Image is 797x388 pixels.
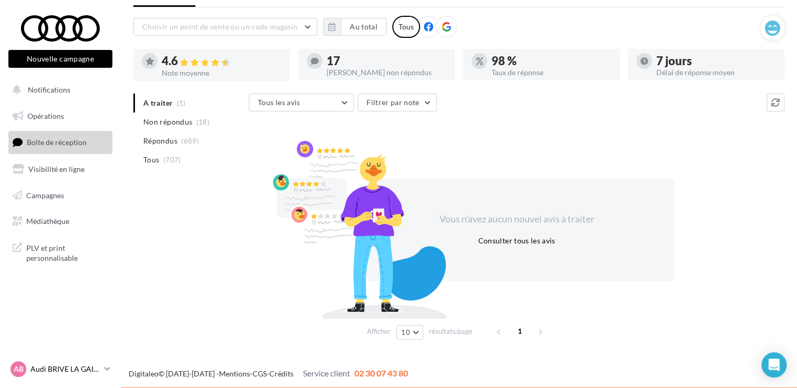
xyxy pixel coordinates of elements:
div: Délai de réponse moyen [656,69,776,76]
span: AB [14,364,24,374]
div: 98 % [491,55,611,67]
a: Opérations [6,105,114,127]
span: 02 30 07 43 80 [354,368,408,378]
div: Open Intercom Messenger [761,352,786,377]
a: PLV et print personnalisable [6,237,114,268]
div: Taux de réponse [491,69,611,76]
a: Mentions [219,369,250,378]
span: Campagnes [26,190,64,199]
span: 10 [401,328,410,336]
button: Tous les avis [249,94,354,111]
a: Digitaleo [129,369,159,378]
div: 17 [327,55,446,67]
span: Répondus [143,136,177,146]
span: Médiathèque [26,217,69,226]
span: Service client [303,368,350,378]
button: Au total [323,18,386,36]
span: © [DATE]-[DATE] - - - [129,369,408,378]
span: Tous [143,155,159,165]
div: 4.6 [162,55,281,67]
p: Audi BRIVE LA GAILLARDE [30,364,100,374]
span: (707) [163,156,181,164]
button: Consulter tous les avis [474,234,559,247]
span: (689) [181,137,199,145]
div: [PERSON_NAME] non répondus [327,69,446,76]
div: 7 jours [656,55,776,67]
a: CGS [253,369,267,378]
span: résultats/page [429,326,473,336]
span: PLV et print personnalisable [26,241,108,263]
span: Visibilité en ligne [28,165,85,173]
span: Notifications [28,85,70,94]
button: Notifications [6,79,110,101]
span: Opérations [27,111,64,120]
a: Boîte de réception [6,131,114,154]
a: AB Audi BRIVE LA GAILLARDE [8,359,112,379]
button: Nouvelle campagne [8,50,112,68]
span: (18) [196,118,209,126]
span: Choisir un point de vente ou un code magasin [142,22,298,31]
span: Tous les avis [258,98,300,107]
span: 1 [511,323,528,340]
span: Non répondus [143,117,192,127]
div: Note moyenne [162,69,281,77]
button: Filtrer par note [358,94,437,111]
button: 10 [396,325,423,340]
a: Crédits [269,369,293,378]
button: Au total [341,18,386,36]
a: Médiathèque [6,210,114,232]
span: Afficher [367,326,391,336]
button: Choisir un point de vente ou un code magasin [133,18,317,36]
a: Visibilité en ligne [6,158,114,180]
span: Boîte de réception [27,138,87,147]
div: Tous [392,16,420,38]
div: Vous n'avez aucun nouvel avis à traiter [426,212,607,226]
a: Campagnes [6,185,114,207]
